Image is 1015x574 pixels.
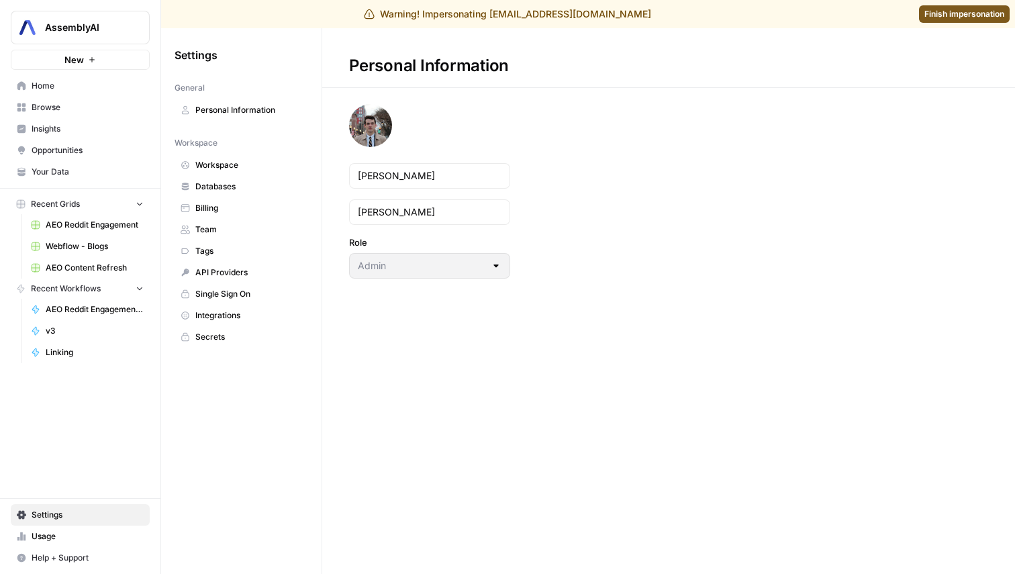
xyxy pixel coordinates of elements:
[11,279,150,299] button: Recent Workflows
[364,7,651,21] div: Warning! Impersonating [EMAIL_ADDRESS][DOMAIN_NAME]
[195,181,302,193] span: Databases
[195,159,302,171] span: Workspace
[175,99,308,121] a: Personal Information
[919,5,1010,23] a: Finish impersonation
[195,245,302,257] span: Tags
[32,144,144,156] span: Opportunities
[46,262,144,274] span: AEO Content Refresh
[195,267,302,279] span: API Providers
[11,97,150,118] a: Browse
[11,504,150,526] a: Settings
[32,530,144,542] span: Usage
[32,552,144,564] span: Help + Support
[25,236,150,257] a: Webflow - Blogs
[11,75,150,97] a: Home
[175,154,308,176] a: Workspace
[175,305,308,326] a: Integrations
[25,299,150,320] a: AEO Reddit Engagement - Fork
[195,104,302,116] span: Personal Information
[11,194,150,214] button: Recent Grids
[64,53,84,66] span: New
[175,262,308,283] a: API Providers
[11,11,150,44] button: Workspace: AssemblyAI
[25,320,150,342] a: v3
[11,526,150,547] a: Usage
[25,257,150,279] a: AEO Content Refresh
[45,21,126,34] span: AssemblyAI
[32,80,144,92] span: Home
[25,214,150,236] a: AEO Reddit Engagement
[175,82,205,94] span: General
[15,15,40,40] img: AssemblyAI Logo
[46,219,144,231] span: AEO Reddit Engagement
[175,326,308,348] a: Secrets
[195,331,302,343] span: Secrets
[32,101,144,113] span: Browse
[322,55,536,77] div: Personal Information
[175,197,308,219] a: Billing
[32,166,144,178] span: Your Data
[25,342,150,363] a: Linking
[11,140,150,161] a: Opportunities
[32,509,144,521] span: Settings
[46,346,144,358] span: Linking
[11,161,150,183] a: Your Data
[46,303,144,316] span: AEO Reddit Engagement - Fork
[349,104,392,147] img: avatar
[31,283,101,295] span: Recent Workflows
[46,240,144,252] span: Webflow - Blogs
[195,224,302,236] span: Team
[924,8,1004,20] span: Finish impersonation
[195,202,302,214] span: Billing
[175,137,217,149] span: Workspace
[195,309,302,322] span: Integrations
[11,547,150,569] button: Help + Support
[11,118,150,140] a: Insights
[175,283,308,305] a: Single Sign On
[175,176,308,197] a: Databases
[349,236,510,249] label: Role
[32,123,144,135] span: Insights
[11,50,150,70] button: New
[46,325,144,337] span: v3
[175,47,217,63] span: Settings
[175,219,308,240] a: Team
[31,198,80,210] span: Recent Grids
[175,240,308,262] a: Tags
[195,288,302,300] span: Single Sign On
